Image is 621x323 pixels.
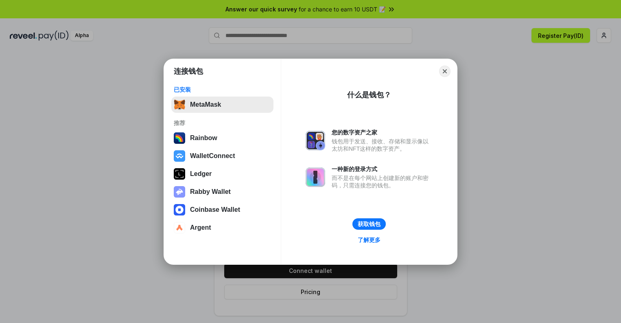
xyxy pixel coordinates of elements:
div: Coinbase Wallet [190,206,240,213]
button: Argent [171,220,273,236]
button: WalletConnect [171,148,273,164]
div: 您的数字资产之家 [332,129,433,136]
button: Coinbase Wallet [171,202,273,218]
div: Rabby Wallet [190,188,231,196]
div: 一种新的登录方式 [332,165,433,173]
button: MetaMask [171,97,273,113]
img: svg+xml,%3Csvg%20xmlns%3D%22http%3A%2F%2Fwww.w3.org%2F2000%2Fsvg%22%20fill%3D%22none%22%20viewBox... [174,186,185,198]
div: 而不是在每个网站上创建新的账户和密码，只需连接您的钱包。 [332,174,433,189]
div: 推荐 [174,119,271,127]
div: MetaMask [190,101,221,108]
img: svg+xml,%3Csvg%20xmlns%3D%22http%3A%2F%2Fwww.w3.org%2F2000%2Fsvg%22%20fill%3D%22none%22%20viewBox... [306,167,325,187]
div: WalletConnect [190,152,235,160]
div: Argent [190,224,211,231]
button: Close [439,66,450,77]
div: 钱包用于发送、接收、存储和显示像以太坊和NFT这样的数字资产。 [332,138,433,152]
img: svg+xml,%3Csvg%20width%3D%22120%22%20height%3D%22120%22%20viewBox%3D%220%200%20120%20120%22%20fil... [174,132,185,144]
img: svg+xml,%3Csvg%20xmlns%3D%22http%3A%2F%2Fwww.w3.org%2F2000%2Fsvg%22%20fill%3D%22none%22%20viewBox... [306,131,325,150]
button: Rabby Wallet [171,184,273,200]
button: 获取钱包 [352,218,386,230]
div: 已安装 [174,86,271,93]
div: 了解更多 [358,236,380,244]
img: svg+xml,%3Csvg%20width%3D%2228%22%20height%3D%2228%22%20viewBox%3D%220%200%2028%2028%22%20fill%3D... [174,150,185,162]
button: Rainbow [171,130,273,146]
div: 什么是钱包？ [347,90,391,100]
img: svg+xml,%3Csvg%20fill%3D%22none%22%20height%3D%2233%22%20viewBox%3D%220%200%2035%2033%22%20width%... [174,99,185,110]
div: Rainbow [190,134,217,142]
img: svg+xml,%3Csvg%20width%3D%2228%22%20height%3D%2228%22%20viewBox%3D%220%200%2028%2028%22%20fill%3D... [174,222,185,233]
img: svg+xml,%3Csvg%20width%3D%2228%22%20height%3D%2228%22%20viewBox%3D%220%200%2028%2028%22%20fill%3D... [174,204,185,215]
a: 了解更多 [353,235,385,245]
div: Ledger [190,170,212,178]
h1: 连接钱包 [174,66,203,76]
div: 获取钱包 [358,220,380,228]
img: svg+xml,%3Csvg%20xmlns%3D%22http%3A%2F%2Fwww.w3.org%2F2000%2Fsvg%22%20width%3D%2228%22%20height%3... [174,168,185,180]
button: Ledger [171,166,273,182]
